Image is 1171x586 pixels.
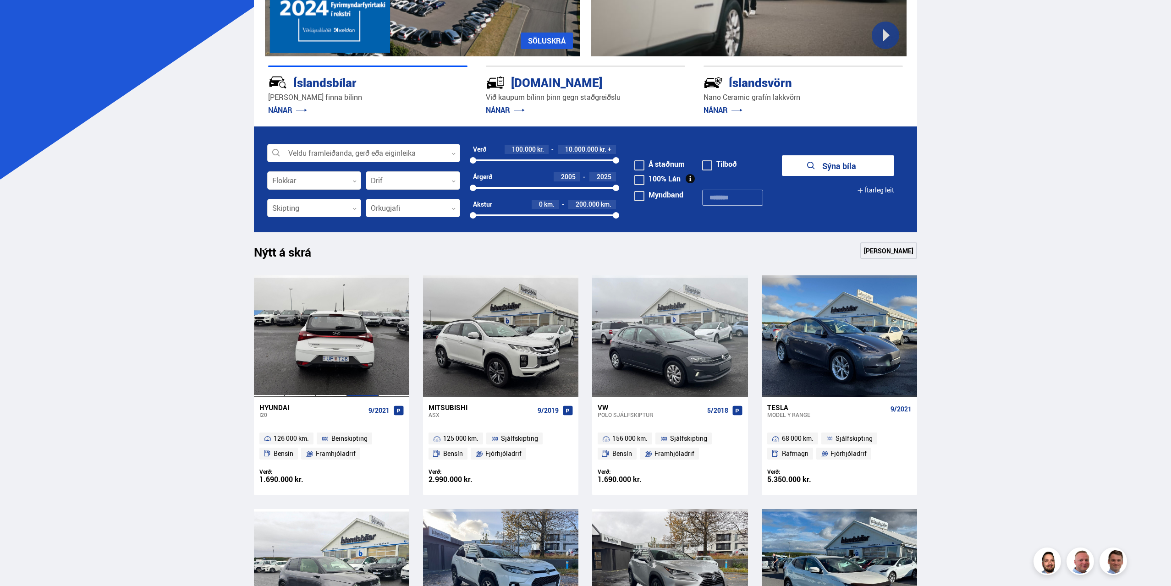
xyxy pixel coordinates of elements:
[830,448,867,459] span: Fjórhjóladrif
[1035,549,1062,576] img: nhp88E3Fdnt1Opn2.png
[634,160,685,168] label: Á staðnum
[486,73,505,92] img: tr5P-W3DuiFaO7aO.svg
[612,433,648,444] span: 156 000 km.
[485,448,522,459] span: Fjórhjóladrif
[634,191,683,198] label: Myndband
[565,145,598,153] span: 10.000.000
[259,468,332,475] div: Verð:
[576,200,599,208] span: 200.000
[368,407,390,414] span: 9/2021
[473,146,486,153] div: Verð
[473,173,492,181] div: Árgerð
[704,92,903,103] p: Nano Ceramic grafín lakkvörn
[486,92,685,103] p: Við kaupum bílinn þinn gegn staðgreiðslu
[443,433,478,444] span: 125 000 km.
[429,476,501,483] div: 2.990.000 kr.
[259,403,365,411] div: Hyundai
[331,433,368,444] span: Beinskipting
[473,201,492,208] div: Akstur
[702,160,737,168] label: Tilboð
[860,242,917,259] a: [PERSON_NAME]
[1101,549,1128,576] img: FbJEzSuNWCJXmdc-.webp
[521,33,573,49] a: SÖLUSKRÁ
[601,201,611,208] span: km.
[268,105,307,115] a: NÁNAR
[634,175,681,182] label: 100% Lán
[501,433,538,444] span: Sjálfskipting
[654,448,694,459] span: Framhjóladrif
[782,155,894,176] button: Sýna bíla
[608,146,611,153] span: +
[316,448,356,459] span: Framhjóladrif
[268,74,435,90] div: Íslandsbílar
[268,92,467,103] p: [PERSON_NAME] finna bílinn
[707,407,728,414] span: 5/2018
[592,397,748,495] a: VW Polo SJÁLFSKIPTUR 5/2018 156 000 km. Sjálfskipting Bensín Framhjóladrif Verð: 1.690.000 kr.
[537,146,544,153] span: kr.
[544,201,555,208] span: km.
[1068,549,1095,576] img: siFngHWaQ9KaOqBr.png
[429,468,501,475] div: Verð:
[538,407,559,414] span: 9/2019
[512,145,536,153] span: 100.000
[704,105,742,115] a: NÁNAR
[259,476,332,483] div: 1.690.000 kr.
[561,172,576,181] span: 2005
[259,411,365,418] div: i20
[704,74,870,90] div: Íslandsvörn
[597,172,611,181] span: 2025
[612,448,632,459] span: Bensín
[254,397,409,495] a: Hyundai i20 9/2021 126 000 km. Beinskipting Bensín Framhjóladrif Verð: 1.690.000 kr.
[891,405,912,413] span: 9/2021
[598,403,703,411] div: VW
[598,411,703,418] div: Polo SJÁLFSKIPTUR
[599,146,606,153] span: kr.
[767,468,840,475] div: Verð:
[670,433,707,444] span: Sjálfskipting
[704,73,723,92] img: -Svtn6bYgwAsiwNX.svg
[268,73,287,92] img: JRvxyua_JYH6wB4c.svg
[762,397,917,495] a: Tesla Model Y RANGE 9/2021 68 000 km. Sjálfskipting Rafmagn Fjórhjóladrif Verð: 5.350.000 kr.
[429,403,534,411] div: Mitsubishi
[782,448,808,459] span: Rafmagn
[598,476,670,483] div: 1.690.000 kr.
[767,411,887,418] div: Model Y RANGE
[429,411,534,418] div: ASX
[423,397,578,495] a: Mitsubishi ASX 9/2019 125 000 km. Sjálfskipting Bensín Fjórhjóladrif Verð: 2.990.000 kr.
[274,433,309,444] span: 126 000 km.
[486,105,525,115] a: NÁNAR
[486,74,653,90] div: [DOMAIN_NAME]
[274,448,293,459] span: Bensín
[254,245,327,264] h1: Nýtt á skrá
[443,448,463,459] span: Bensín
[836,433,873,444] span: Sjálfskipting
[782,433,814,444] span: 68 000 km.
[598,468,670,475] div: Verð:
[767,403,887,411] div: Tesla
[857,180,894,201] button: Ítarleg leit
[767,476,840,483] div: 5.350.000 kr.
[539,200,543,208] span: 0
